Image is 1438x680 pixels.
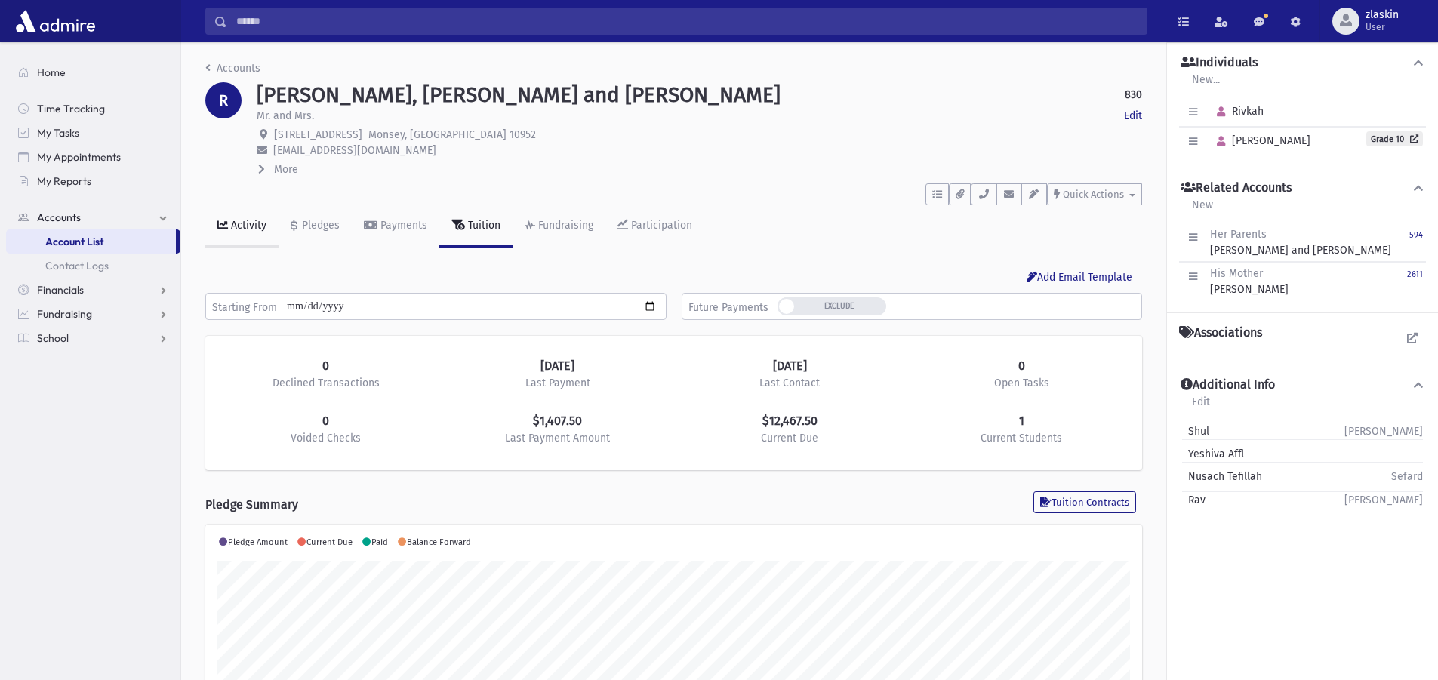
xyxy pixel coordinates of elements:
[1210,134,1310,147] span: [PERSON_NAME]
[1019,415,1024,427] h6: 1
[37,211,81,224] span: Accounts
[273,375,380,391] p: Declined Transactions
[322,415,329,427] h6: 0
[257,162,300,177] button: More
[1344,492,1423,508] span: [PERSON_NAME]
[6,60,180,85] a: Home
[505,430,610,446] p: Last Payment Amount
[6,145,180,169] a: My Appointments
[1366,9,1399,21] span: zlaskin
[291,430,361,446] p: Voided Checks
[6,97,180,121] a: Time Tracking
[205,485,298,524] h1: Pledge Summary
[1179,55,1426,71] button: Individuals
[6,205,180,229] a: Accounts
[1181,180,1292,196] h4: Related Accounts
[45,259,109,272] span: Contact Logs
[279,205,352,248] a: Pledges
[37,331,69,345] span: School
[6,121,180,145] a: My Tasks
[759,375,820,391] p: Last Contact
[1191,196,1214,223] a: New
[773,360,807,372] h6: [DATE]
[1182,492,1206,508] span: Rav
[1210,267,1263,280] span: His Mother
[793,297,886,315] span: EXCLUDE
[12,6,99,36] img: AdmirePro
[1047,183,1142,205] button: Quick Actions
[37,126,79,140] span: My Tasks
[465,219,500,232] div: Tuition
[6,254,180,278] a: Contact Logs
[1191,393,1211,420] a: Edit
[368,128,536,141] span: Monsey, [GEOGRAPHIC_DATA] 10952
[1181,377,1275,393] h4: Additional Info
[1179,377,1426,393] button: Additional Info
[605,205,704,248] a: Participation
[1182,423,1209,439] span: Shul
[1125,87,1142,103] strong: 830
[6,229,176,254] a: Account List
[533,415,582,427] h6: $1,407.50
[227,8,1147,35] input: Search
[513,205,605,248] a: Fundraising
[535,219,593,232] div: Fundraising
[257,82,781,108] h1: [PERSON_NAME], [PERSON_NAME] and [PERSON_NAME]
[1391,469,1423,485] span: Sefard
[274,163,298,176] span: More
[205,82,242,118] div: R
[37,150,121,164] span: My Appointments
[6,302,180,326] a: Fundraising
[1344,423,1423,439] span: [PERSON_NAME]
[257,108,314,124] p: Mr. and Mrs.
[205,62,260,75] a: Accounts
[217,537,288,549] li: Pledge Amount
[1063,189,1124,200] span: Quick Actions
[361,537,388,549] li: Paid
[396,537,471,549] li: Balance Forward
[205,60,260,82] nav: breadcrumb
[274,128,362,141] span: [STREET_ADDRESS]
[439,205,513,248] a: Tuition
[1366,131,1423,146] a: Grade 10
[205,205,279,248] a: Activity
[761,430,818,446] p: Current Due
[1407,269,1423,279] small: 2611
[1366,21,1399,33] span: User
[1182,446,1244,462] span: Yeshiva Affl
[1018,358,1025,373] span: 0
[299,219,340,232] div: Pledges
[682,294,769,321] span: Future Payments
[377,219,427,232] div: Payments
[1182,469,1262,485] span: Nusach Tefillah
[628,219,692,232] div: Participation
[352,205,439,248] a: Payments
[994,375,1049,391] p: Open Tasks
[1409,230,1423,240] small: 594
[1210,105,1264,118] span: Rivkah
[1179,325,1262,340] h4: Associations
[228,219,266,232] div: Activity
[296,537,353,549] li: Current Due
[1124,108,1142,124] a: Edit
[6,326,180,350] a: School
[37,174,91,188] span: My Reports
[37,66,66,79] span: Home
[1409,226,1423,258] a: 594
[1033,491,1136,513] button: Tuition Contracts
[1191,71,1221,98] a: New...
[1179,180,1426,196] button: Related Accounts
[1407,266,1423,297] a: 2611
[37,307,92,321] span: Fundraising
[1181,55,1258,71] h4: Individuals
[273,144,436,157] span: [EMAIL_ADDRESS][DOMAIN_NAME]
[1210,226,1391,258] div: [PERSON_NAME] and [PERSON_NAME]
[525,375,590,391] p: Last Payment
[1017,266,1142,293] button: Add Email Template
[37,102,105,115] span: Time Tracking
[6,169,180,193] a: My Reports
[1210,266,1289,297] div: [PERSON_NAME]
[540,360,574,372] h6: [DATE]
[206,294,278,321] span: Starting From
[322,360,329,372] h6: 0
